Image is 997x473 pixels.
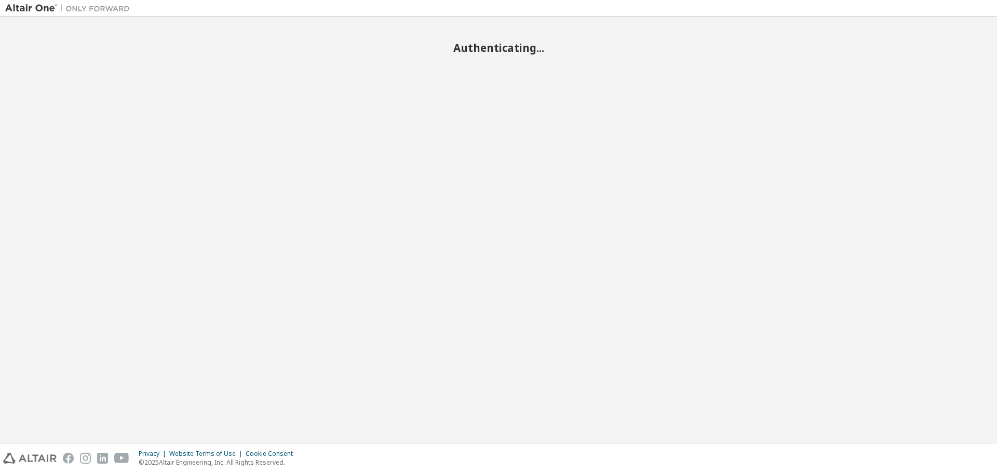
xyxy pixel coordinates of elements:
img: Altair One [5,3,135,13]
img: youtube.svg [114,453,129,464]
img: altair_logo.svg [3,453,57,464]
div: Privacy [139,450,169,458]
h2: Authenticating... [5,41,992,55]
img: linkedin.svg [97,453,108,464]
div: Cookie Consent [246,450,299,458]
img: facebook.svg [63,453,74,464]
div: Website Terms of Use [169,450,246,458]
p: © 2025 Altair Engineering, Inc. All Rights Reserved. [139,458,299,467]
img: instagram.svg [80,453,91,464]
